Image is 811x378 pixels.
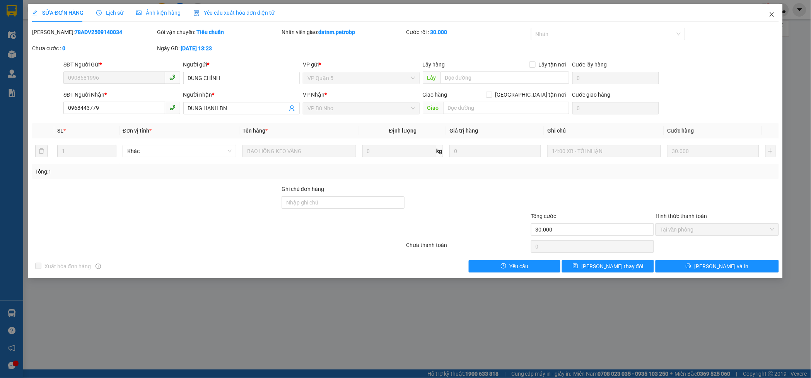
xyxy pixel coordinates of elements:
[32,44,155,53] div: Chưa cước :
[74,25,136,34] div: MERAP
[572,92,611,98] label: Cước giao hàng
[501,263,506,269] span: exclamation-circle
[581,262,643,271] span: [PERSON_NAME] thay đổi
[562,260,654,272] button: save[PERSON_NAME] thay đổi
[63,60,180,69] div: SĐT Người Gửi
[531,213,557,219] span: Tổng cước
[242,128,268,134] span: Tên hàng
[74,7,92,15] span: Nhận:
[35,145,48,157] button: delete
[35,167,313,176] div: Tổng: 1
[435,145,443,157] span: kg
[423,72,441,84] span: Lấy
[7,7,19,15] span: Gửi:
[183,60,300,69] div: Người gửi
[405,241,530,254] div: Chưa thanh toán
[449,128,478,134] span: Giá trị hàng
[509,262,528,271] span: Yêu cầu
[73,50,137,61] div: 30.000
[307,102,415,114] span: VP Bù Nho
[57,128,63,134] span: SL
[32,10,84,16] span: SỬA ĐƠN HÀNG
[181,45,212,51] b: [DATE] 13:23
[193,10,200,16] img: icon
[41,262,94,271] span: Xuất hóa đơn hàng
[282,186,324,192] label: Ghi chú đơn hàng
[136,10,181,16] span: Ảnh kiện hàng
[74,7,136,25] div: VP [PERSON_NAME]
[544,123,664,138] th: Ghi chú
[127,145,232,157] span: Khác
[96,10,102,15] span: clock-circle
[32,10,38,15] span: edit
[656,213,707,219] label: Hình thức thanh toán
[572,72,659,84] input: Cước lấy hàng
[7,7,68,16] div: VP Bù Nho
[761,4,783,26] button: Close
[62,45,65,51] b: 0
[430,29,447,35] b: 30.000
[406,28,529,36] div: Cước rồi :
[7,16,68,25] div: [PERSON_NAME]
[449,145,541,157] input: 0
[196,29,224,35] b: Tiêu chuẩn
[75,29,122,35] b: 78ADV2509140034
[667,128,694,134] span: Cước hàng
[318,29,355,35] b: datnm.petrobp
[573,263,578,269] span: save
[423,61,445,68] span: Lấy hàng
[193,10,275,16] span: Yêu cầu xuất hóa đơn điện tử
[307,72,415,84] span: VP Quận 5
[289,105,295,111] span: user-add
[282,28,405,36] div: Nhân viên giao:
[157,28,280,36] div: Gói vận chuyển:
[136,10,142,15] span: picture
[572,102,659,114] input: Cước giao hàng
[686,263,691,269] span: printer
[660,224,774,235] span: Tại văn phòng
[441,72,569,84] input: Dọc đường
[73,52,84,60] span: CC :
[492,90,569,99] span: [GEOGRAPHIC_DATA] tận nơi
[169,74,176,80] span: phone
[183,90,300,99] div: Người nhận
[469,260,561,272] button: exclamation-circleYêu cầu
[63,90,180,99] div: SĐT Người Nhận
[423,102,443,114] span: Giao
[32,28,155,36] div: [PERSON_NAME]:
[443,102,569,114] input: Dọc đường
[572,61,607,68] label: Cước lấy hàng
[389,128,417,134] span: Định lượng
[303,60,420,69] div: VP gửi
[423,92,447,98] span: Giao hàng
[536,60,569,69] span: Lấy tận nơi
[656,260,779,272] button: printer[PERSON_NAME] và In
[123,128,152,134] span: Đơn vị tính
[282,196,405,209] input: Ghi chú đơn hàng
[694,262,748,271] span: [PERSON_NAME] và In
[96,264,101,269] span: info-circle
[303,92,324,98] span: VP Nhận
[242,145,356,157] input: VD: Bàn, Ghế
[169,104,176,111] span: phone
[96,10,124,16] span: Lịch sử
[157,44,280,53] div: Ngày GD:
[667,145,759,157] input: 0
[765,145,776,157] button: plus
[769,11,775,17] span: close
[547,145,661,157] input: Ghi Chú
